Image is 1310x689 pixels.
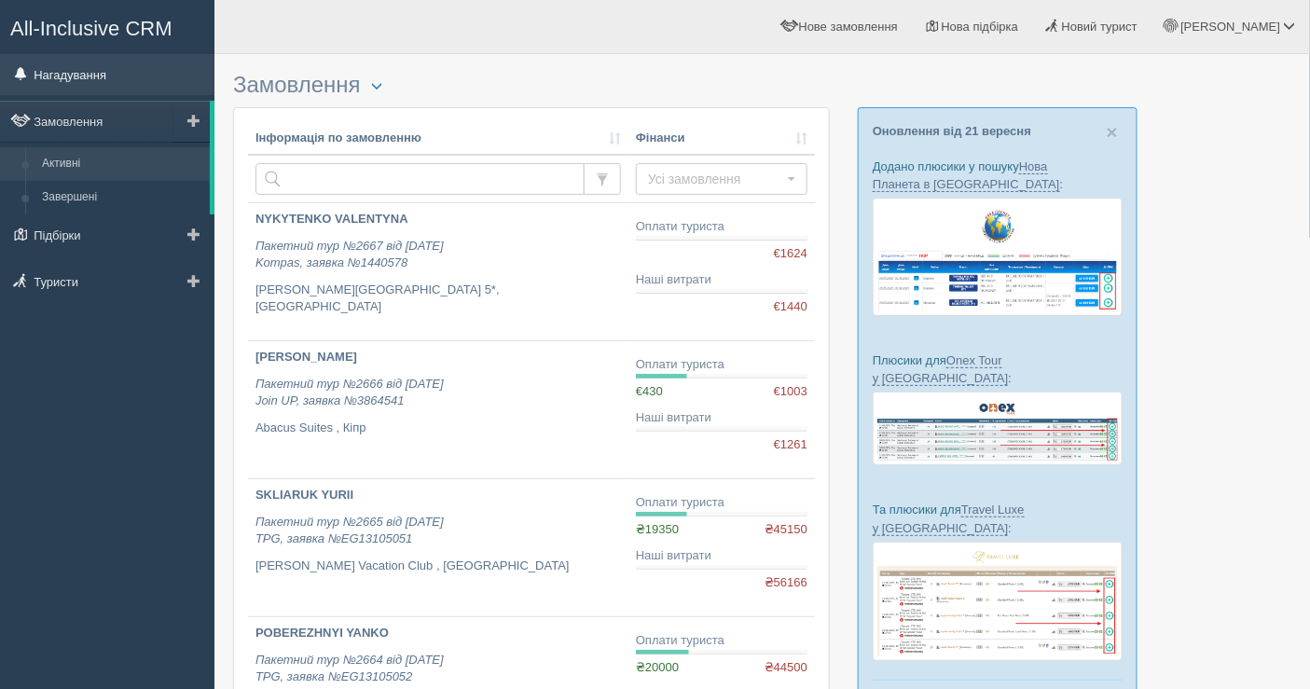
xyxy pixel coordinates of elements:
p: Abacus Suites , Кіпр [255,420,621,437]
a: All-Inclusive CRM [1,1,214,52]
img: new-planet-%D0%BF%D1%96%D0%B4%D0%B1%D1%96%D1%80%D0%BA%D0%B0-%D1%81%D1%80%D0%BC-%D0%B4%D0%BB%D1%8F... [873,198,1123,315]
h3: Замовлення [233,73,830,98]
span: ₴19350 [636,522,679,536]
img: onex-tour-proposal-crm-for-travel-agency.png [873,392,1123,465]
span: × [1107,121,1118,143]
a: Фінанси [636,130,807,147]
div: Наші витрати [636,271,807,289]
p: [PERSON_NAME][GEOGRAPHIC_DATA] 5*, [GEOGRAPHIC_DATA] [255,282,621,316]
b: SKLIARUK YURII [255,488,353,502]
div: Оплати туриста [636,632,807,650]
div: Оплати туриста [636,356,807,374]
a: NYKYTENKO VALENTYNA Пакетний тур №2667 від [DATE]Kompas, заявка №1440578 [PERSON_NAME][GEOGRAPHIC... [248,203,628,340]
button: Усі замовлення [636,163,807,195]
span: [PERSON_NAME] [1180,20,1280,34]
i: Пакетний тур №2666 від [DATE] Join UP, заявка №3864541 [255,377,444,408]
div: Наші витрати [636,547,807,565]
i: Пакетний тур №2665 від [DATE] TPG, заявка №EG13105051 [255,515,444,546]
a: Завершені [34,181,210,214]
b: POBEREZHNYI YANKO [255,626,389,640]
a: SKLIARUK YURII Пакетний тур №2665 від [DATE]TPG, заявка №EG13105051 [PERSON_NAME] Vacation Club ,... [248,479,628,616]
span: Усі замовлення [648,170,783,188]
span: €1003 [774,383,807,401]
button: Close [1107,122,1118,142]
span: Новий турист [1062,20,1138,34]
b: [PERSON_NAME] [255,350,357,364]
p: Додано плюсики у пошуку : [873,158,1123,193]
a: Активні [34,147,210,181]
p: Та плюсики для : [873,501,1123,536]
i: Пакетний тур №2667 від [DATE] Kompas, заявка №1440578 [255,239,444,270]
a: Оновлення від 21 вересня [873,124,1031,138]
input: Пошук за номером замовлення, ПІБ або паспортом туриста [255,163,585,195]
span: ₴56166 [765,574,807,592]
span: €1440 [774,298,807,316]
img: travel-luxe-%D0%BF%D0%BE%D0%B4%D0%B1%D0%BE%D1%80%D0%BA%D0%B0-%D1%81%D1%80%D0%BC-%D0%B4%D0%BB%D1%8... [873,542,1123,662]
span: Нова підбірка [942,20,1019,34]
div: Оплати туриста [636,494,807,512]
div: Наші витрати [636,409,807,427]
span: €430 [636,384,663,398]
span: All-Inclusive CRM [10,17,172,40]
span: €1261 [774,436,807,454]
div: Оплати туриста [636,218,807,236]
p: [PERSON_NAME] Vacation Club , [GEOGRAPHIC_DATA] [255,558,621,575]
span: ₴44500 [765,659,807,677]
a: [PERSON_NAME] Пакетний тур №2666 від [DATE]Join UP, заявка №3864541 Abacus Suites , Кіпр [248,341,628,478]
i: Пакетний тур №2664 від [DATE] TPG, заявка №EG13105052 [255,653,444,684]
a: Travel Luxe у [GEOGRAPHIC_DATA] [873,503,1025,535]
span: Нове замовлення [799,20,898,34]
span: ₴20000 [636,660,679,674]
p: Плюсики для : [873,351,1123,387]
b: NYKYTENKO VALENTYNA [255,212,408,226]
a: Інформація по замовленню [255,130,621,147]
span: €1624 [774,245,807,263]
span: ₴45150 [765,521,807,539]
